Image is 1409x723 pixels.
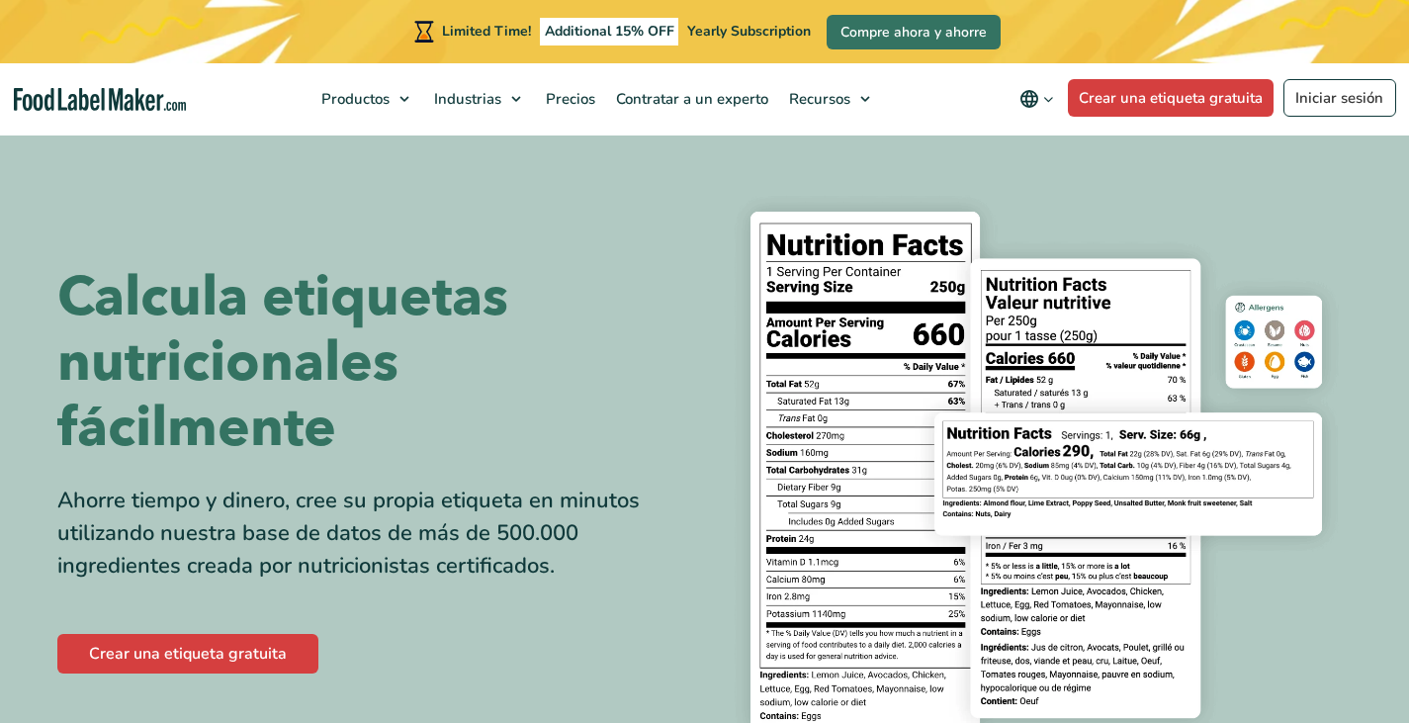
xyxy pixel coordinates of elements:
[827,15,1001,49] a: Compre ahora y ahorre
[311,63,419,135] a: Productos
[783,89,852,109] span: Recursos
[1068,79,1275,117] a: Crear una etiqueta gratuita
[428,89,503,109] span: Industrias
[1006,79,1068,119] button: Change language
[57,265,690,461] h1: Calcula etiquetas nutricionales fácilmente
[687,22,811,41] span: Yearly Subscription
[424,63,531,135] a: Industrias
[315,89,392,109] span: Productos
[536,63,601,135] a: Precios
[57,634,318,674] a: Crear una etiqueta gratuita
[540,89,597,109] span: Precios
[1283,79,1396,117] a: Iniciar sesión
[540,18,679,45] span: Additional 15% OFF
[14,88,187,111] a: Food Label Maker homepage
[442,22,531,41] span: Limited Time!
[779,63,880,135] a: Recursos
[57,485,690,583] div: Ahorre tiempo y dinero, cree su propia etiqueta en minutos utilizando nuestra base de datos de má...
[610,89,770,109] span: Contratar a un experto
[606,63,774,135] a: Contratar a un experto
